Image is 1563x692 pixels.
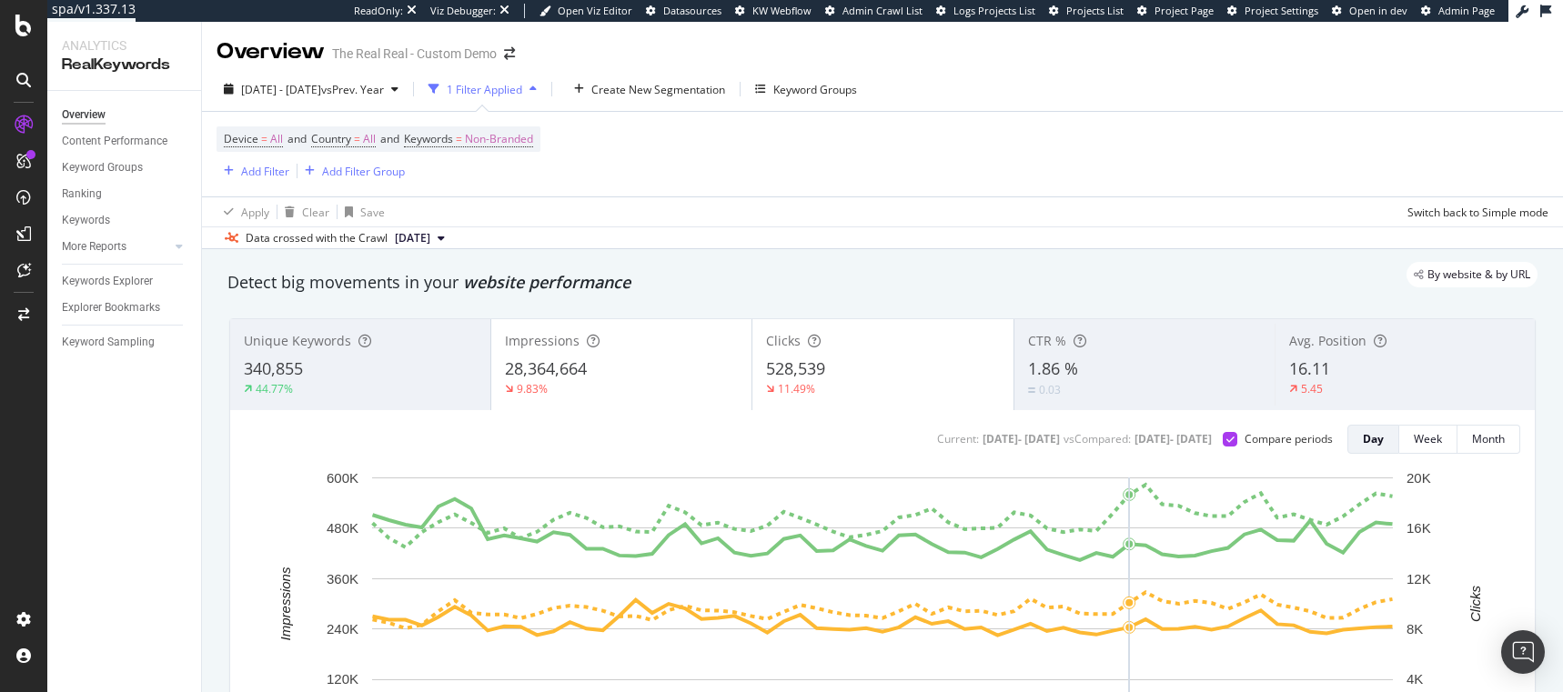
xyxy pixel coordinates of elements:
text: 20K [1407,470,1431,486]
div: Add Filter Group [322,164,405,179]
span: By website & by URL [1427,269,1530,280]
button: Save [338,197,385,226]
div: Keyword Sampling [62,333,155,352]
div: Overview [62,105,106,125]
span: Project Page [1155,4,1214,17]
span: CTR % [1028,332,1066,349]
span: Non-Branded [465,126,533,152]
text: 480K [327,520,358,536]
a: Ranking [62,185,188,204]
div: 44.77% [256,381,293,396]
div: Month [1472,431,1505,446]
a: Explorer Bookmarks [62,298,188,317]
text: 240K [327,621,358,637]
a: Open in dev [1332,4,1407,18]
span: All [270,126,283,152]
a: Open Viz Editor [539,4,632,18]
span: [DATE] - [DATE] [241,82,321,97]
a: Project Settings [1227,4,1318,18]
text: 360K [327,571,358,587]
div: Ranking [62,185,102,204]
div: arrow-right-arrow-left [504,47,515,60]
div: Keywords [62,211,110,230]
div: Keywords Explorer [62,272,153,291]
div: legacy label [1407,262,1538,287]
button: Month [1457,425,1520,454]
div: [DATE] - [DATE] [983,431,1060,446]
span: 2025 Jul. 22nd [395,230,430,246]
div: 1 Filter Applied [447,82,522,97]
span: Projects List [1066,4,1124,17]
text: 12K [1407,571,1431,587]
text: 120K [327,671,358,687]
text: 600K [327,470,358,486]
button: [DATE] [388,227,452,249]
div: Data crossed with the Crawl [246,230,388,246]
span: Logs Projects List [953,4,1035,17]
div: RealKeywords [62,55,187,75]
div: More Reports [62,237,126,256]
div: Compare periods [1245,431,1333,446]
span: and [380,131,399,146]
div: ReadOnly: [354,4,403,18]
button: [DATE] - [DATE]vsPrev. Year [217,75,406,104]
span: 28,364,664 [505,357,587,379]
text: Clicks [1467,585,1483,621]
span: Unique Keywords [244,332,351,349]
text: 8K [1407,621,1423,637]
a: Keyword Sampling [62,333,188,352]
button: Add Filter [217,160,289,182]
span: and [287,131,307,146]
div: Analytics [62,36,187,55]
span: All [363,126,376,152]
span: Project Settings [1245,4,1318,17]
text: Impressions [277,567,293,640]
div: Create New Segmentation [591,82,725,97]
text: 4K [1407,671,1423,687]
span: = [456,131,462,146]
div: 11.49% [778,381,815,396]
span: Datasources [663,4,721,17]
div: 5.45 [1301,381,1323,396]
div: Add Filter [241,164,289,179]
span: 340,855 [244,357,303,379]
span: Open in dev [1349,4,1407,17]
span: = [261,131,267,146]
a: Content Performance [62,132,188,151]
a: Admin Page [1421,4,1495,18]
div: Current: [937,431,979,446]
button: Switch back to Simple mode [1400,197,1548,226]
a: More Reports [62,237,170,256]
span: Impressions [505,332,580,349]
div: 9.83% [517,381,548,396]
div: Viz Debugger: [430,4,496,18]
img: Equal [1028,387,1035,393]
a: Admin Crawl List [825,4,923,18]
div: The Real Real - Custom Demo [332,45,497,63]
a: Logs Projects List [936,4,1035,18]
div: 0.03 [1039,382,1061,397]
div: Apply [241,205,269,220]
div: [DATE] - [DATE] [1134,431,1212,446]
span: Country [311,131,351,146]
div: Keyword Groups [773,82,857,97]
button: Day [1347,425,1399,454]
span: Admin Page [1438,4,1495,17]
a: Overview [62,105,188,125]
div: Switch back to Simple mode [1407,205,1548,220]
a: Keywords Explorer [62,272,188,291]
div: vs Compared : [1064,431,1131,446]
button: 1 Filter Applied [421,75,544,104]
div: Week [1414,431,1442,446]
div: Save [360,205,385,220]
span: 16.11 [1289,357,1330,379]
a: KW Webflow [735,4,812,18]
button: Create New Segmentation [560,75,732,104]
a: Datasources [646,4,721,18]
div: Overview [217,36,325,67]
div: Open Intercom Messenger [1501,630,1545,674]
div: Explorer Bookmarks [62,298,160,317]
button: Clear [277,197,329,226]
a: Projects List [1049,4,1124,18]
div: Day [1363,431,1384,446]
